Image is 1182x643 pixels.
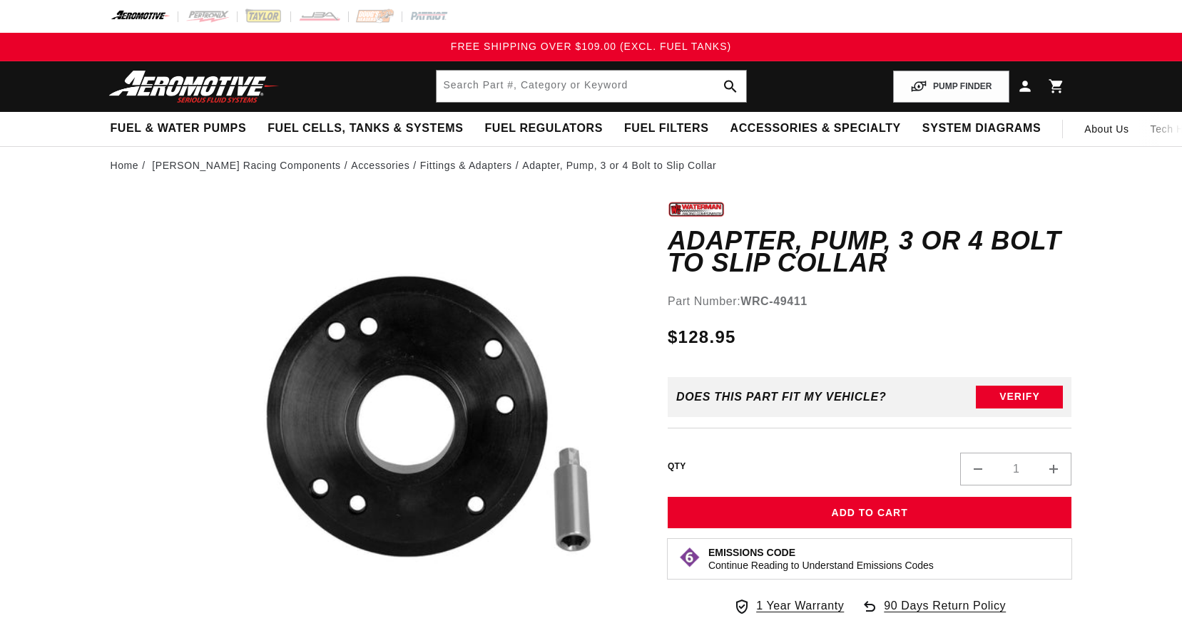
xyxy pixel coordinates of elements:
a: [PERSON_NAME] Racing Components [152,158,340,173]
input: Search by Part Number, Category or Keyword [437,71,746,102]
h1: Adapter, Pump, 3 or 4 Bolt to Slip Collar [668,230,1072,274]
li: Fittings & Adapters [420,158,522,173]
summary: Fuel Regulators [474,112,613,145]
span: System Diagrams [922,121,1041,136]
summary: Fuel Filters [613,112,720,145]
button: PUMP FINDER [893,71,1009,103]
summary: Accessories & Specialty [720,112,912,145]
button: Add to Cart [668,497,1072,529]
p: Continue Reading to Understand Emissions Codes [708,559,934,572]
summary: Fuel & Water Pumps [100,112,258,145]
span: Accessories & Specialty [730,121,901,136]
a: Home [111,158,139,173]
span: Fuel Regulators [484,121,602,136]
li: Accessories [351,158,420,173]
li: Adapter, Pump, 3 or 4 Bolt to Slip Collar [522,158,716,173]
span: Fuel Filters [624,121,709,136]
button: Verify [976,386,1063,408]
span: Fuel Cells, Tanks & Systems [268,121,463,136]
button: search button [715,71,746,102]
span: 1 Year Warranty [756,597,844,615]
span: 90 Days Return Policy [884,597,1006,629]
span: FREE SHIPPING OVER $109.00 (EXCL. FUEL TANKS) [451,41,731,52]
label: QTY [668,461,686,473]
img: Emissions code [678,546,701,569]
button: Emissions CodeContinue Reading to Understand Emissions Codes [708,546,934,572]
div: Does This part fit My vehicle? [676,391,887,403]
span: $128.95 [668,324,736,350]
div: Part Number: [668,292,1072,311]
strong: WRC-49411 [740,295,807,307]
span: About Us [1084,123,1128,135]
summary: System Diagrams [912,112,1051,145]
summary: Fuel Cells, Tanks & Systems [257,112,474,145]
a: 90 Days Return Policy [861,597,1006,629]
nav: breadcrumbs [111,158,1072,173]
a: About Us [1074,112,1139,146]
img: Aeromotive [105,70,283,103]
a: 1 Year Warranty [733,597,844,615]
strong: Emissions Code [708,547,795,558]
span: Fuel & Water Pumps [111,121,247,136]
